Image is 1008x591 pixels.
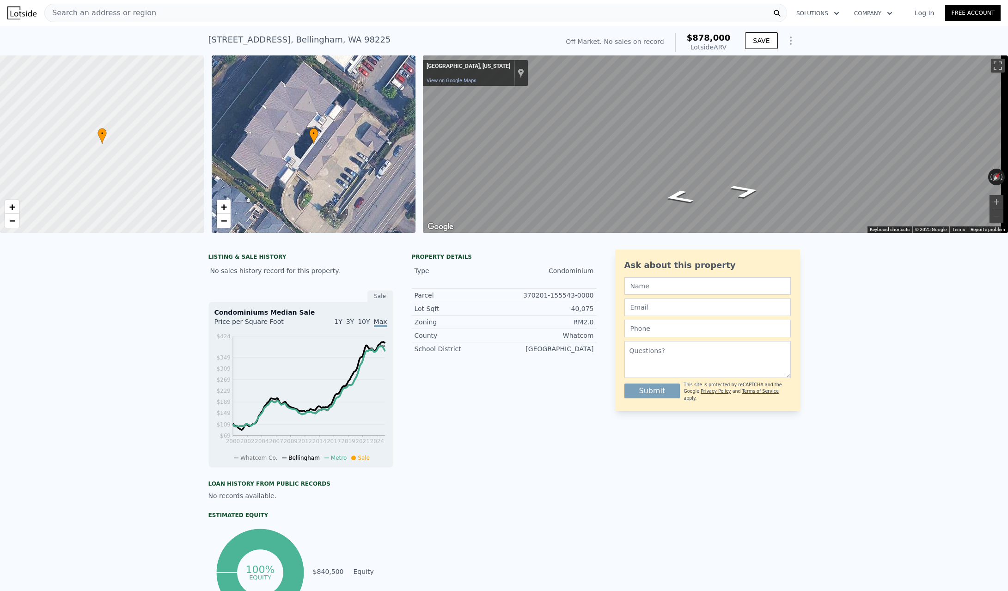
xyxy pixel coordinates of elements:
a: Zoom in [5,200,19,214]
div: Whatcom [504,331,594,340]
button: Solutions [789,5,847,22]
div: No records available. [208,491,393,500]
span: Sale [358,455,370,461]
span: 3Y [346,318,354,325]
a: Free Account [945,5,1001,21]
div: RM2.0 [504,317,594,327]
tspan: $349 [216,354,231,361]
tspan: $149 [216,410,231,416]
div: • [309,128,318,144]
a: Zoom in [217,200,231,214]
div: Off Market. No sales on record [566,37,664,46]
span: Search an address or region [45,7,156,18]
div: Street View [423,55,1008,233]
button: Rotate clockwise [1000,169,1005,185]
span: • [98,129,107,138]
button: Company [847,5,900,22]
span: $878,000 [687,33,731,43]
div: Price per Square Foot [214,317,301,332]
span: + [220,201,226,213]
div: This site is protected by reCAPTCHA and the Google and apply. [684,382,790,402]
td: Equity [352,567,393,577]
tspan: 2021 [355,438,370,445]
img: Google [425,221,456,233]
span: • [309,129,318,138]
div: [STREET_ADDRESS] , Bellingham , WA 98225 [208,33,391,46]
div: Lotside ARV [687,43,731,52]
tspan: equity [249,573,271,580]
div: Property details [412,253,597,261]
a: Log In [904,8,945,18]
tspan: 2004 [255,438,269,445]
tspan: $189 [216,399,231,405]
button: Keyboard shortcuts [870,226,910,233]
path: Go Northeast [718,181,773,201]
div: [GEOGRAPHIC_DATA], [US_STATE] [427,63,510,70]
div: Sale [367,290,393,302]
span: © 2025 Google [915,227,947,232]
div: 370201-155543-0000 [504,291,594,300]
path: Go Southwest [651,187,706,207]
span: Max [374,318,387,327]
div: Loan history from public records [208,480,393,487]
a: Zoom out [5,214,19,228]
button: Zoom out [990,209,1003,223]
tspan: 2019 [341,438,355,445]
tspan: 2000 [226,438,240,445]
span: Bellingham [288,455,320,461]
div: Zoning [415,317,504,327]
tspan: 2014 [312,438,326,445]
td: $840,500 [312,567,344,577]
span: Metro [331,455,347,461]
span: 1Y [334,318,342,325]
div: Map [423,55,1008,233]
tspan: $269 [216,377,231,383]
div: 40,075 [504,304,594,313]
a: Terms (opens in new tab) [952,227,965,232]
div: Condominium [504,266,594,275]
div: [GEOGRAPHIC_DATA] [504,344,594,353]
input: Email [624,299,791,316]
div: Parcel [415,291,504,300]
div: LISTING & SALE HISTORY [208,253,393,262]
tspan: $229 [216,388,231,394]
div: County [415,331,504,340]
a: View on Google Maps [427,78,477,84]
tspan: 2017 [326,438,341,445]
div: No sales history record for this property. [208,262,393,279]
button: SAVE [745,32,777,49]
tspan: $309 [216,366,231,372]
tspan: 2007 [269,438,283,445]
img: Lotside [7,6,37,19]
div: Ask about this property [624,259,791,272]
tspan: 2012 [298,438,312,445]
tspan: 2024 [370,438,384,445]
a: Report a problem [971,227,1005,232]
tspan: 100% [246,564,275,575]
a: Privacy Policy [701,389,731,394]
tspan: $69 [220,433,231,439]
div: Lot Sqft [415,304,504,313]
tspan: $109 [216,421,231,428]
div: Type [415,266,504,275]
button: Submit [624,384,680,398]
div: • [98,128,107,144]
span: − [9,215,15,226]
button: Zoom in [990,195,1003,209]
button: Show Options [782,31,800,50]
span: + [9,201,15,213]
input: Phone [624,320,791,337]
span: Whatcom Co. [240,455,277,461]
tspan: 2009 [283,438,298,445]
a: Open this area in Google Maps (opens a new window) [425,221,456,233]
div: School District [415,344,504,353]
a: Show location on map [518,68,524,78]
a: Zoom out [217,214,231,228]
a: Terms of Service [742,389,779,394]
tspan: 2002 [240,438,254,445]
span: 10Y [358,318,370,325]
div: Condominiums Median Sale [214,308,387,317]
button: Rotate counterclockwise [988,169,993,185]
input: Name [624,277,791,295]
button: Reset the view [989,168,1004,186]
